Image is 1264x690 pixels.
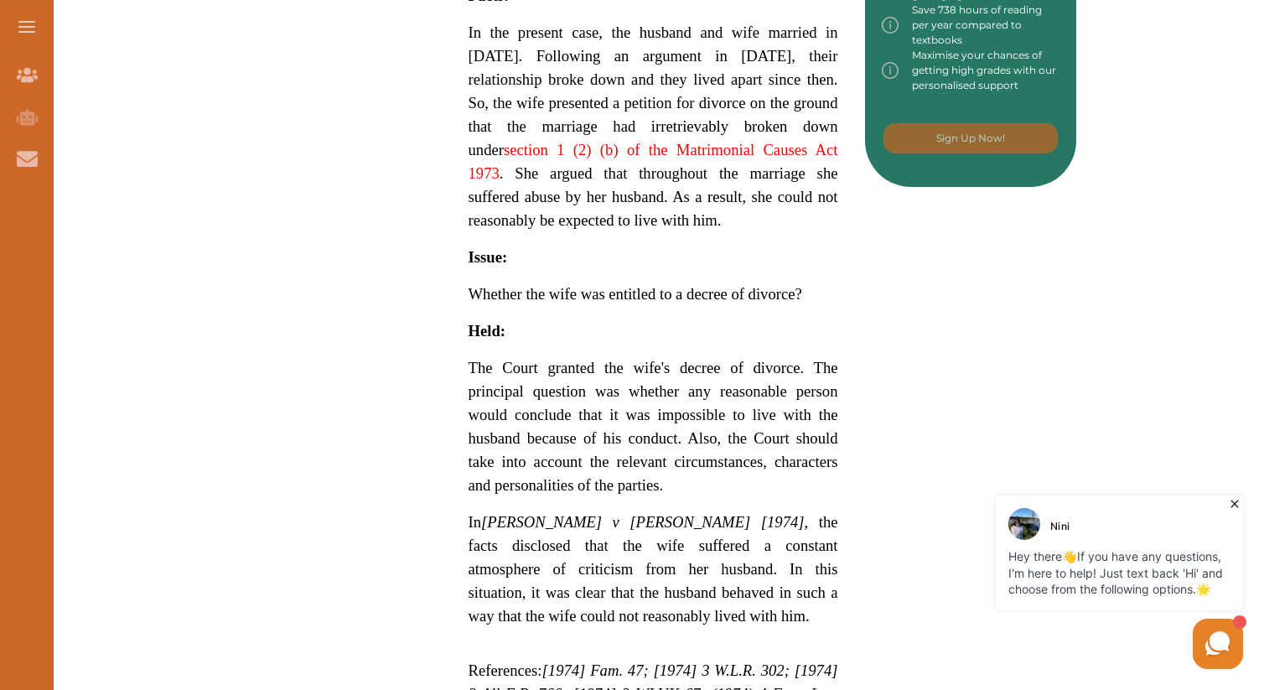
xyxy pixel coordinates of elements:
[882,3,899,48] img: info-img
[469,513,838,625] span: In , the facts disclosed that the wife suffered a constant atmosphere of criticism from her husba...
[882,3,1060,48] div: Save 738 hours of reading per year compared to textbooks
[882,48,1060,93] div: Maximise your chances of getting high grades with our personalised support
[469,248,508,266] strong: Issue:
[481,513,805,531] span: [PERSON_NAME] v [PERSON_NAME] [1974]
[469,285,802,303] span: Whether the wife was entitled to a decree of divorce?
[469,359,838,494] span: The Court granted the wife's decree of divorce. The principal question was whether any reasonable...
[885,254,1204,293] iframe: Reviews Badge Ribbon Widget
[469,322,506,340] strong: Held:
[936,131,1005,146] p: Sign Up Now!
[862,491,1247,673] iframe: HelpCrunch
[882,48,899,93] img: info-img
[469,141,838,182] a: section 1 (2) (b) of the Matrimonial Causes Act 1973
[883,123,1058,153] button: [object Object]
[469,23,838,229] span: In the present case, the husband and wife married in [DATE]. Following an argument in [DATE], the...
